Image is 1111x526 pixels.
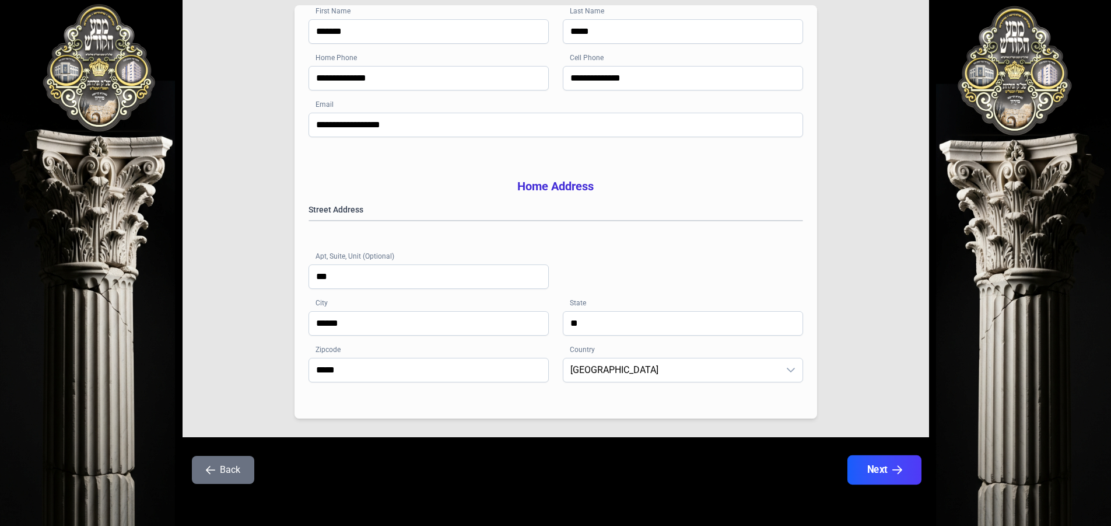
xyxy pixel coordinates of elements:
[192,456,254,484] button: Back
[847,455,921,485] button: Next
[563,358,779,382] span: United States
[309,178,803,194] h3: Home Address
[309,204,803,215] label: Street Address
[779,358,802,382] div: dropdown trigger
